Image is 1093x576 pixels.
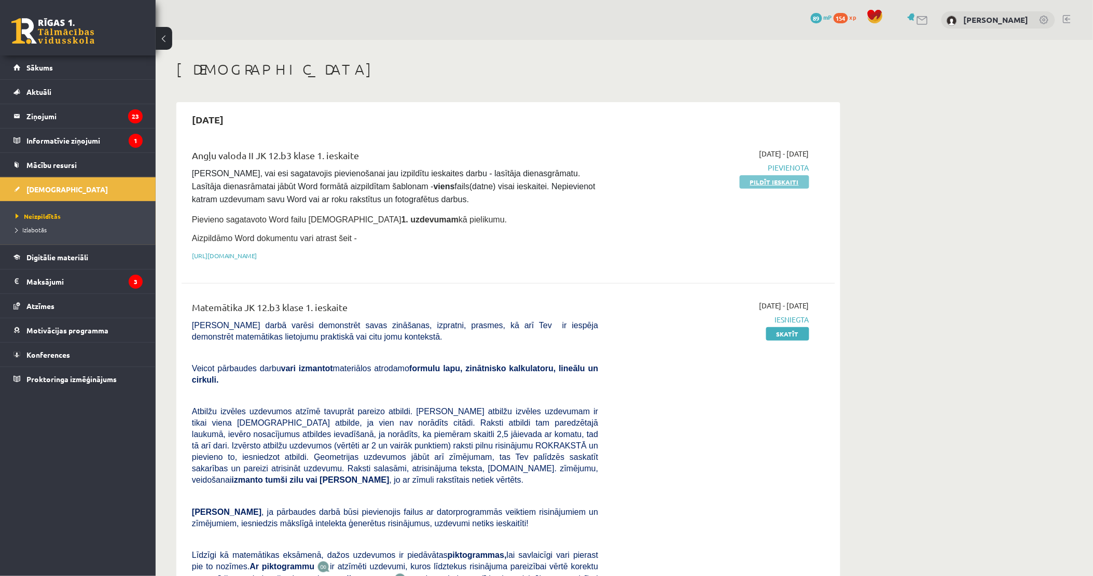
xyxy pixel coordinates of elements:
a: [PERSON_NAME] [964,15,1029,25]
a: Rīgas 1. Tālmācības vidusskola [11,18,94,44]
span: Mācību resursi [26,160,77,170]
span: Motivācijas programma [26,326,108,335]
b: tumši zilu vai [PERSON_NAME] [265,475,389,484]
span: [DEMOGRAPHIC_DATA] [26,185,108,194]
i: 23 [128,109,143,123]
a: Mācību resursi [13,153,143,177]
span: Izlabotās [16,226,47,234]
legend: Maksājumi [26,270,143,293]
span: Aizpildāmo Word dokumentu vari atrast šeit - [192,234,357,243]
a: Skatīt [766,327,809,341]
span: [PERSON_NAME] darbā varēsi demonstrēt savas zināšanas, izpratni, prasmes, kā arī Tev ir iespēja d... [192,321,598,341]
span: , ja pārbaudes darbā būsi pievienojis failus ar datorprogrammās veiktiem risinājumiem un zīmējumi... [192,508,598,528]
h2: [DATE] [182,107,234,132]
img: Kristiāns Tirzītis [947,16,957,26]
a: Konferences [13,343,143,367]
b: Ar piktogrammu [250,562,314,571]
img: JfuEzvunn4EvwAAAAASUVORK5CYII= [317,561,330,573]
span: Atzīmes [26,301,54,311]
span: Konferences [26,350,70,359]
span: xp [850,13,856,21]
a: Motivācijas programma [13,318,143,342]
span: [DATE] - [DATE] [759,300,809,311]
div: Angļu valoda II JK 12.b3 klase 1. ieskaite [192,148,598,167]
b: piktogrammas, [448,551,507,559]
a: Atzīmes [13,294,143,318]
span: Proktoringa izmēģinājums [26,374,117,384]
span: Sākums [26,63,53,72]
div: Matemātika JK 12.b3 klase 1. ieskaite [192,300,598,319]
a: Aktuāli [13,80,143,104]
a: [URL][DOMAIN_NAME] [192,251,257,260]
a: Proktoringa izmēģinājums [13,367,143,391]
span: [PERSON_NAME], vai esi sagatavojis pievienošanai jau izpildītu ieskaites darbu - lasītāja dienasg... [192,169,598,204]
a: Sākums [13,55,143,79]
a: Digitālie materiāli [13,245,143,269]
a: Ziņojumi23 [13,104,143,128]
b: izmanto [232,475,263,484]
span: Digitālie materiāli [26,252,88,262]
i: 1 [129,134,143,148]
a: 89 mP [811,13,832,21]
a: Izlabotās [16,225,145,234]
a: Informatīvie ziņojumi1 [13,129,143,152]
b: vari izmantot [281,364,333,373]
b: formulu lapu, zinātnisko kalkulatoru, lineālu un cirkuli. [192,364,598,384]
a: Pildīt ieskaiti [740,175,809,189]
span: Iesniegta [614,314,809,325]
span: Aktuāli [26,87,51,96]
a: Neizpildītās [16,212,145,221]
span: Atbilžu izvēles uzdevumos atzīmē tavuprāt pareizo atbildi. [PERSON_NAME] atbilžu izvēles uzdevuma... [192,407,598,484]
span: 89 [811,13,822,23]
i: 3 [129,275,143,289]
span: mP [824,13,832,21]
span: [DATE] - [DATE] [759,148,809,159]
span: Līdzīgi kā matemātikas eksāmenā, dažos uzdevumos ir piedāvātas lai savlaicīgi vari pierast pie to... [192,551,598,571]
legend: Informatīvie ziņojumi [26,129,143,152]
strong: viens [434,182,455,191]
span: 154 [834,13,848,23]
span: Pievieno sagatavoto Word failu [DEMOGRAPHIC_DATA] kā pielikumu. [192,215,507,224]
span: Pievienota [614,162,809,173]
a: 154 xp [834,13,862,21]
a: [DEMOGRAPHIC_DATA] [13,177,143,201]
span: Veicot pārbaudes darbu materiālos atrodamo [192,364,598,384]
strong: 1. uzdevumam [402,215,459,224]
a: Maksājumi3 [13,270,143,293]
legend: Ziņojumi [26,104,143,128]
h1: [DEMOGRAPHIC_DATA] [176,61,840,78]
span: [PERSON_NAME] [192,508,261,516]
span: Neizpildītās [16,212,61,220]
